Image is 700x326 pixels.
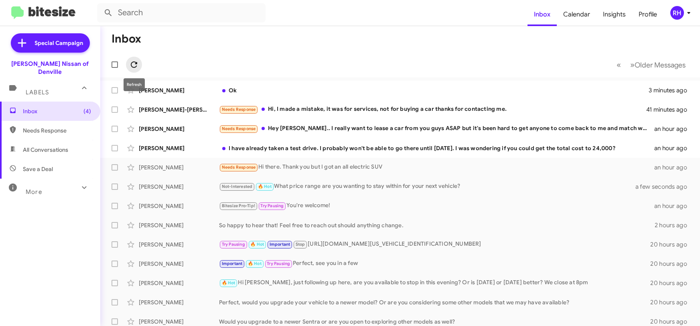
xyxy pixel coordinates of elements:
div: [PERSON_NAME] [139,183,219,191]
span: (4) [83,107,91,115]
span: Needs Response [222,126,256,131]
button: RH [663,6,691,20]
span: Stop [296,242,305,247]
span: Try Pausing [260,203,284,208]
div: [PERSON_NAME] [139,125,219,133]
span: More [26,188,42,196]
span: Special Campaign [35,39,83,47]
span: » [630,60,635,70]
span: Try Pausing [267,261,290,266]
a: Special Campaign [11,33,90,53]
div: 20 hours ago [650,298,694,306]
div: RH [670,6,684,20]
div: Hi, I made a mistake, it was for services, not for buying a car thanks for contacting me. [219,105,646,114]
div: Perfect, see you in a few [219,259,650,268]
div: 20 hours ago [650,279,694,287]
div: [PERSON_NAME] [139,318,219,326]
span: Older Messages [635,61,686,69]
div: 20 hours ago [650,318,694,326]
div: So happy to hear that! Feel free to reach out should anything change. [219,221,655,229]
div: [PERSON_NAME] [139,144,219,152]
div: Would you upgrade to a newer Sentra or are you open to exploring other models as well? [219,318,650,326]
span: 🔥 Hot [248,261,262,266]
div: 41 minutes ago [646,106,694,114]
div: [PERSON_NAME] [139,221,219,229]
div: an hour ago [654,144,694,152]
span: Not-Interested [222,184,253,189]
div: [PERSON_NAME] [139,260,219,268]
span: 🔥 Hot [250,242,264,247]
span: Needs Response [222,165,256,170]
div: Ok [219,86,649,94]
h1: Inbox [112,33,141,45]
div: [PERSON_NAME] [139,298,219,306]
span: Inbox [23,107,91,115]
div: 2 hours ago [655,221,694,229]
div: [PERSON_NAME] [139,86,219,94]
div: [URL][DOMAIN_NAME][US_VEHICLE_IDENTIFICATION_NUMBER] [219,240,650,249]
a: Inbox [528,3,557,26]
span: « [617,60,621,70]
a: Profile [632,3,663,26]
span: Important [222,261,243,266]
span: 🔥 Hot [258,184,272,189]
div: What price range are you wanting to stay within for your next vehicle? [219,182,645,191]
div: Hi there. Thank you but I got an all electric SUV [219,163,654,172]
div: Perfect, would you upgrade your vehicle to a newer model? Or are you considering some other model... [219,298,650,306]
div: 20 hours ago [650,240,694,249]
nav: Page navigation example [612,57,690,73]
div: an hour ago [654,163,694,171]
div: [PERSON_NAME] [139,163,219,171]
input: Search [97,3,266,22]
div: a few seconds ago [645,183,694,191]
div: [PERSON_NAME] [139,279,219,287]
div: I have already taken a test drive. I probably won't be able to go there until [DATE]. I was wonde... [219,144,654,152]
button: Next [625,57,690,73]
span: 🔥 Hot [222,280,235,285]
div: Hey [PERSON_NAME].. I really want to lease a car from you guys ASAP but it's been hard to get any... [219,124,654,133]
div: [PERSON_NAME] [139,240,219,249]
div: [PERSON_NAME] [139,202,219,210]
div: You're welcome! [219,201,654,210]
span: Important [270,242,290,247]
div: 20 hours ago [650,260,694,268]
button: Previous [612,57,626,73]
span: All Conversations [23,146,68,154]
div: [PERSON_NAME]-[PERSON_NAME] [139,106,219,114]
div: Hi [PERSON_NAME], just following up here, are you available to stop in this evening? Or is [DATE]... [219,278,650,287]
a: Insights [597,3,632,26]
span: Needs Response [23,126,91,134]
div: 3 minutes ago [649,86,694,94]
div: an hour ago [654,202,694,210]
div: Refresh [124,78,145,91]
div: an hour ago [654,125,694,133]
span: Needs Response [222,107,256,112]
a: Calendar [557,3,597,26]
span: Save a Deal [23,165,53,173]
span: Labels [26,89,49,96]
span: Try Pausing [222,242,245,247]
span: Bitesize Pro-Tip! [222,203,255,208]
